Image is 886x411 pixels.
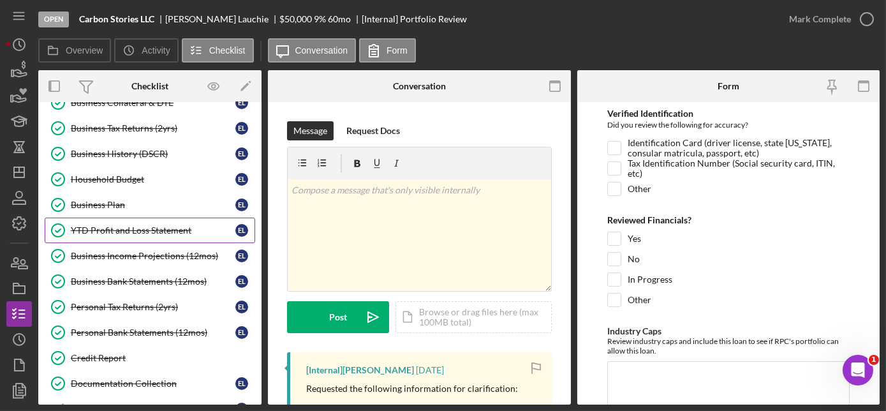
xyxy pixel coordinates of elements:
[314,14,326,24] div: 9 %
[628,162,850,175] label: Tax Identification Number (Social security card, ITIN, etc)
[607,215,850,225] div: Reviewed Financials?
[628,142,850,154] label: Identification Card (driver license, state [US_STATE], consular matricula, passport, etc)
[71,302,235,312] div: Personal Tax Returns (2yrs)
[306,365,414,375] div: [Internal] [PERSON_NAME]
[235,198,248,211] div: E L
[628,232,641,245] label: Yes
[869,355,879,365] span: 1
[71,200,235,210] div: Business Plan
[45,167,255,192] a: Household BudgetEL
[235,122,248,135] div: E L
[293,121,327,140] div: Message
[235,275,248,288] div: E L
[362,14,467,24] div: [Internal] Portfolio Review
[79,14,154,24] b: Carbon Stories LLC
[268,38,357,63] button: Conversation
[114,38,178,63] button: Activity
[45,90,255,116] a: Business Collateral & DTEEL
[71,123,235,133] div: Business Tax Returns (2yrs)
[66,45,103,56] label: Overview
[628,273,672,286] label: In Progress
[393,81,446,91] div: Conversation
[628,253,640,265] label: No
[295,45,348,56] label: Conversation
[142,45,170,56] label: Activity
[71,276,235,287] div: Business Bank Statements (12mos)
[235,250,248,262] div: E L
[45,243,255,269] a: Business Income Projections (12mos)EL
[235,301,248,313] div: E L
[235,224,248,237] div: E L
[235,377,248,390] div: E L
[279,13,312,24] span: $50,000
[776,6,880,32] button: Mark Complete
[235,326,248,339] div: E L
[45,141,255,167] a: Business History (DSCR)EL
[607,336,850,355] div: Review industry caps and include this loan to see if RPC's portfolio can allow this loan.
[45,116,255,141] a: Business Tax Returns (2yrs)EL
[45,371,255,396] a: Documentation CollectionEL
[45,294,255,320] a: Personal Tax Returns (2yrs)EL
[235,96,248,109] div: E L
[329,301,347,333] div: Post
[346,121,400,140] div: Request Docs
[131,81,168,91] div: Checklist
[235,147,248,160] div: E L
[628,183,651,195] label: Other
[607,108,850,119] div: Verified Identification
[607,119,850,135] div: Did you review the following for accuracy?
[71,378,235,389] div: Documentation Collection
[45,345,255,371] a: Credit Report
[71,98,235,108] div: Business Collateral & DTE
[235,173,248,186] div: E L
[45,218,255,243] a: YTD Profit and Loss StatementEL
[607,325,661,336] label: Industry Caps
[38,11,69,27] div: Open
[387,45,408,56] label: Form
[45,192,255,218] a: Business PlanEL
[38,38,111,63] button: Overview
[328,14,351,24] div: 60 mo
[71,353,255,363] div: Credit Report
[789,6,851,32] div: Mark Complete
[165,14,279,24] div: [PERSON_NAME] Lauchie
[45,269,255,294] a: Business Bank Statements (12mos)EL
[306,382,539,396] p: Requested the following information for clarification:
[718,81,739,91] div: Form
[287,121,334,140] button: Message
[843,355,873,385] iframe: Intercom live chat
[71,251,235,261] div: Business Income Projections (12mos)
[71,225,235,235] div: YTD Profit and Loss Statement
[71,149,235,159] div: Business History (DSCR)
[287,301,389,333] button: Post
[628,294,651,306] label: Other
[182,38,254,63] button: Checklist
[71,327,235,338] div: Personal Bank Statements (12mos)
[416,365,444,375] time: 2025-09-16 18:40
[71,174,235,184] div: Household Budget
[340,121,406,140] button: Request Docs
[209,45,246,56] label: Checklist
[359,38,416,63] button: Form
[45,320,255,345] a: Personal Bank Statements (12mos)EL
